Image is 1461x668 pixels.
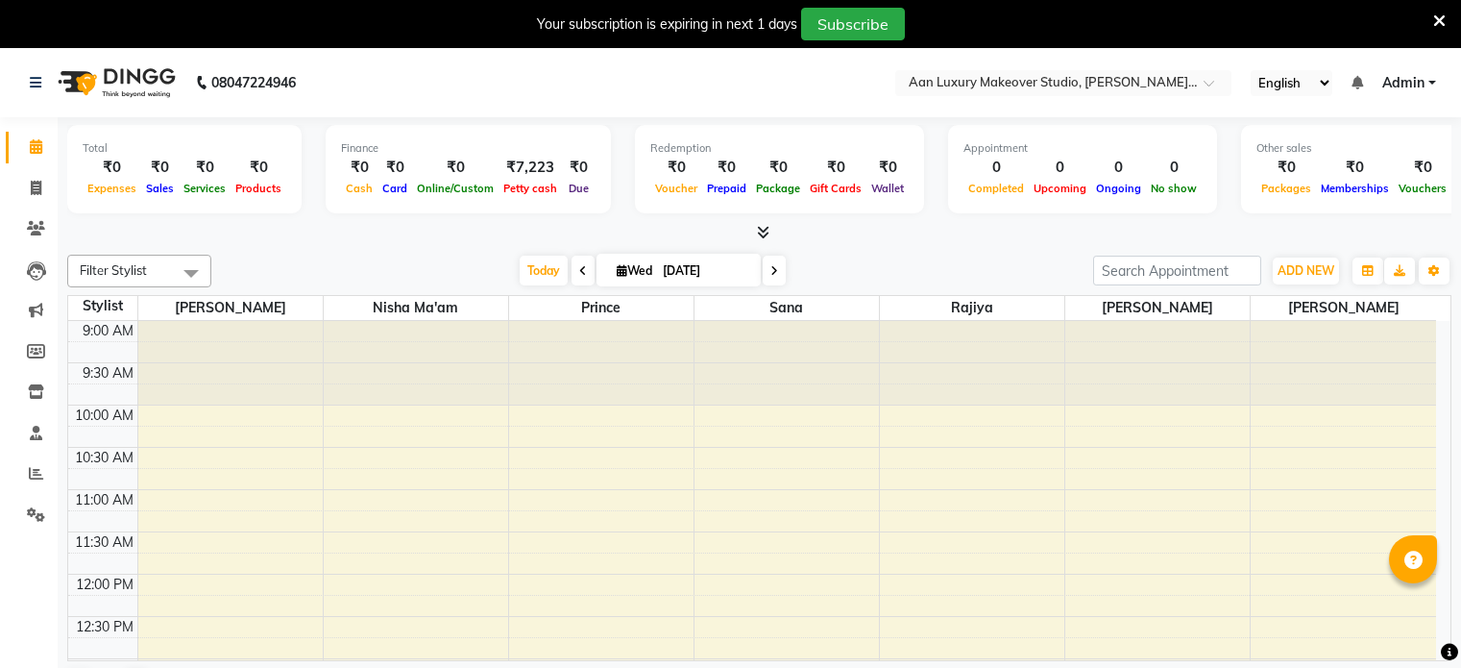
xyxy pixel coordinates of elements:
[880,296,1064,320] span: Rajiya
[138,296,323,320] span: [PERSON_NAME]
[1029,157,1091,179] div: 0
[1146,157,1202,179] div: 0
[520,256,568,285] span: Today
[141,182,179,195] span: Sales
[79,321,137,341] div: 9:00 AM
[509,296,694,320] span: Prince
[377,182,412,195] span: Card
[866,182,909,195] span: Wallet
[83,182,141,195] span: Expenses
[499,182,562,195] span: Petty cash
[1278,263,1334,278] span: ADD NEW
[324,296,508,320] span: Nisha ma'am
[801,8,905,40] button: Subscribe
[751,182,805,195] span: Package
[68,296,137,316] div: Stylist
[1316,157,1394,179] div: ₹0
[412,182,499,195] span: Online/Custom
[1380,591,1442,649] iframe: chat widget
[211,56,296,110] b: 08047224946
[72,617,137,637] div: 12:30 PM
[1394,157,1451,179] div: ₹0
[79,363,137,383] div: 9:30 AM
[1091,182,1146,195] span: Ongoing
[341,182,377,195] span: Cash
[650,157,702,179] div: ₹0
[650,140,909,157] div: Redemption
[72,575,137,595] div: 12:00 PM
[1256,157,1316,179] div: ₹0
[80,262,147,278] span: Filter Stylist
[702,157,751,179] div: ₹0
[694,296,879,320] span: Sana
[499,157,562,179] div: ₹7,223
[805,157,866,179] div: ₹0
[1382,73,1424,93] span: Admin
[963,182,1029,195] span: Completed
[562,157,596,179] div: ₹0
[963,157,1029,179] div: 0
[963,140,1202,157] div: Appointment
[1316,182,1394,195] span: Memberships
[751,157,805,179] div: ₹0
[71,532,137,553] div: 11:30 AM
[1029,182,1091,195] span: Upcoming
[71,448,137,468] div: 10:30 AM
[866,157,909,179] div: ₹0
[537,14,797,35] div: Your subscription is expiring in next 1 days
[564,182,594,195] span: Due
[231,157,286,179] div: ₹0
[141,157,179,179] div: ₹0
[377,157,412,179] div: ₹0
[1394,182,1451,195] span: Vouchers
[1256,182,1316,195] span: Packages
[657,257,753,285] input: 2025-09-03
[1251,296,1436,320] span: [PERSON_NAME]
[49,56,181,110] img: logo
[83,140,286,157] div: Total
[805,182,866,195] span: Gift Cards
[1273,258,1339,285] button: ADD NEW
[1091,157,1146,179] div: 0
[1093,256,1261,285] input: Search Appointment
[341,140,596,157] div: Finance
[71,490,137,510] div: 11:00 AM
[179,157,231,179] div: ₹0
[231,182,286,195] span: Products
[1065,296,1250,320] span: [PERSON_NAME]
[1146,182,1202,195] span: No show
[83,157,141,179] div: ₹0
[650,182,702,195] span: Voucher
[702,182,751,195] span: Prepaid
[412,157,499,179] div: ₹0
[612,263,657,278] span: Wed
[71,406,137,426] div: 10:00 AM
[341,157,377,179] div: ₹0
[179,182,231,195] span: Services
